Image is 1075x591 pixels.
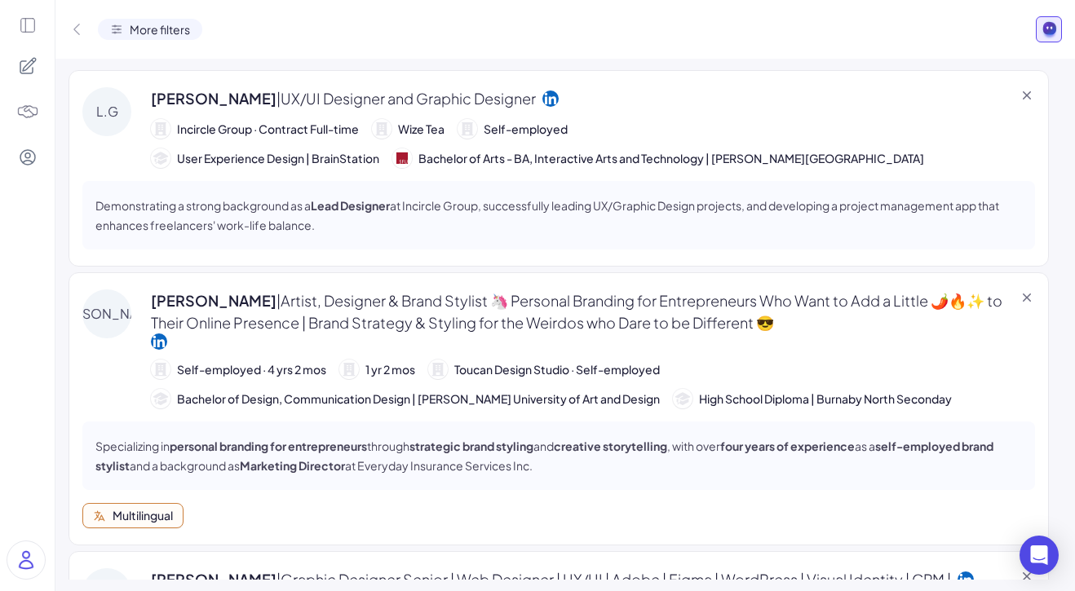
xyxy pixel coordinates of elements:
p: Demonstrating a strong background as a at Incircle Group, successfully leading UX/Graphic Design ... [95,196,1022,235]
strong: strategic brand styling [409,439,533,453]
span: Wize Tea [398,121,445,138]
img: 318.jpg [392,148,412,168]
span: | Artist, Designer & Brand Stylist 🦄 Personal Branding for Entrepreneurs Who Want to Add a Little... [151,291,1002,332]
strong: personal branding for entrepreneurs [170,439,367,453]
span: | Graphic Designer Senior | Web Designer | UX/UI | Adobe | Figma | WordPress | Visual Identity | ... [276,570,951,589]
span: More filters [130,21,190,38]
span: Self-employed · 4 yrs 2 mos [177,361,326,378]
span: [PERSON_NAME] [151,568,951,590]
span: Toucan Design Studio · Self-employed [454,361,660,378]
strong: four years of experience [720,439,855,453]
span: | UX/UI Designer and Graphic Designer [276,89,536,108]
strong: Marketing Director [240,458,345,473]
span: 1 yr 2 mos [365,361,415,378]
span: Incircle Group · Contract Full-time [177,121,359,138]
span: Bachelor of Arts - BA, Interactive Arts and Technology | [PERSON_NAME][GEOGRAPHIC_DATA] [418,150,924,167]
p: Specializing in through and , with over as a and a background as at Everyday Insurance Services Inc. [95,436,1022,475]
div: Multilingual [113,507,173,524]
span: [PERSON_NAME] [151,87,536,109]
div: L.G [82,87,131,136]
div: [PERSON_NAME] [82,289,131,338]
span: High School Diploma | Burnaby North Seconday [699,390,952,408]
strong: Lead Designer [311,198,390,213]
span: User Experience Design | BrainStation [177,150,379,167]
span: Self-employed [484,121,568,138]
span: Bachelor of Design, Communication Design | [PERSON_NAME] University of Art and Design [177,390,660,408]
div: Open Intercom Messenger [1020,536,1059,575]
strong: creative storytelling [554,439,667,453]
img: 4blF7nbYMBMHBwcHBwcHBwcHBwcHBwcHB4es+Bd0DLy0SdzEZwAAAABJRU5ErkJggg== [16,100,39,123]
img: user_logo.png [7,541,45,579]
span: [PERSON_NAME] [151,289,1029,333]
